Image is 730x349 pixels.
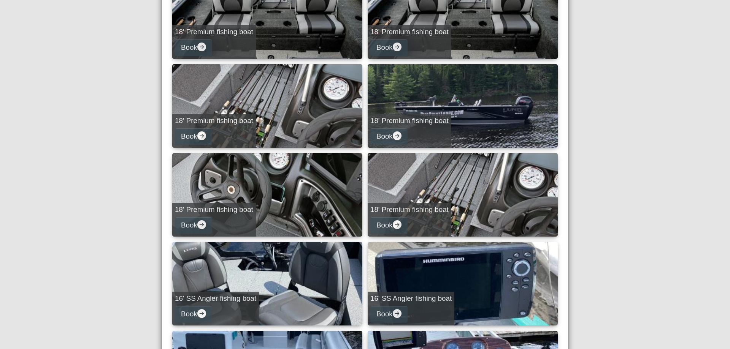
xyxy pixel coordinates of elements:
button: Bookarrow right circle fill [370,39,408,56]
svg: arrow right circle fill [197,220,206,229]
svg: arrow right circle fill [393,43,401,51]
button: Bookarrow right circle fill [175,128,212,145]
h5: 18' Premium fishing boat [175,28,253,36]
h5: 18' Premium fishing boat [175,117,253,125]
button: Bookarrow right circle fill [175,39,212,56]
h5: 18' Premium fishing boat [370,205,449,214]
button: Bookarrow right circle fill [370,306,408,323]
h5: 18' Premium fishing boat [175,205,253,214]
button: Bookarrow right circle fill [175,306,212,323]
button: Bookarrow right circle fill [175,217,212,234]
button: Bookarrow right circle fill [370,128,408,145]
h5: 18' Premium fishing boat [370,28,449,36]
svg: arrow right circle fill [393,220,401,229]
button: Bookarrow right circle fill [370,217,408,234]
svg: arrow right circle fill [197,131,206,140]
svg: arrow right circle fill [393,131,401,140]
h5: 16' SS Angler fishing boat [175,294,256,303]
svg: arrow right circle fill [393,309,401,318]
h5: 18' Premium fishing boat [370,117,449,125]
svg: arrow right circle fill [197,43,206,51]
svg: arrow right circle fill [197,309,206,318]
h5: 16' SS Angler fishing boat [370,294,452,303]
